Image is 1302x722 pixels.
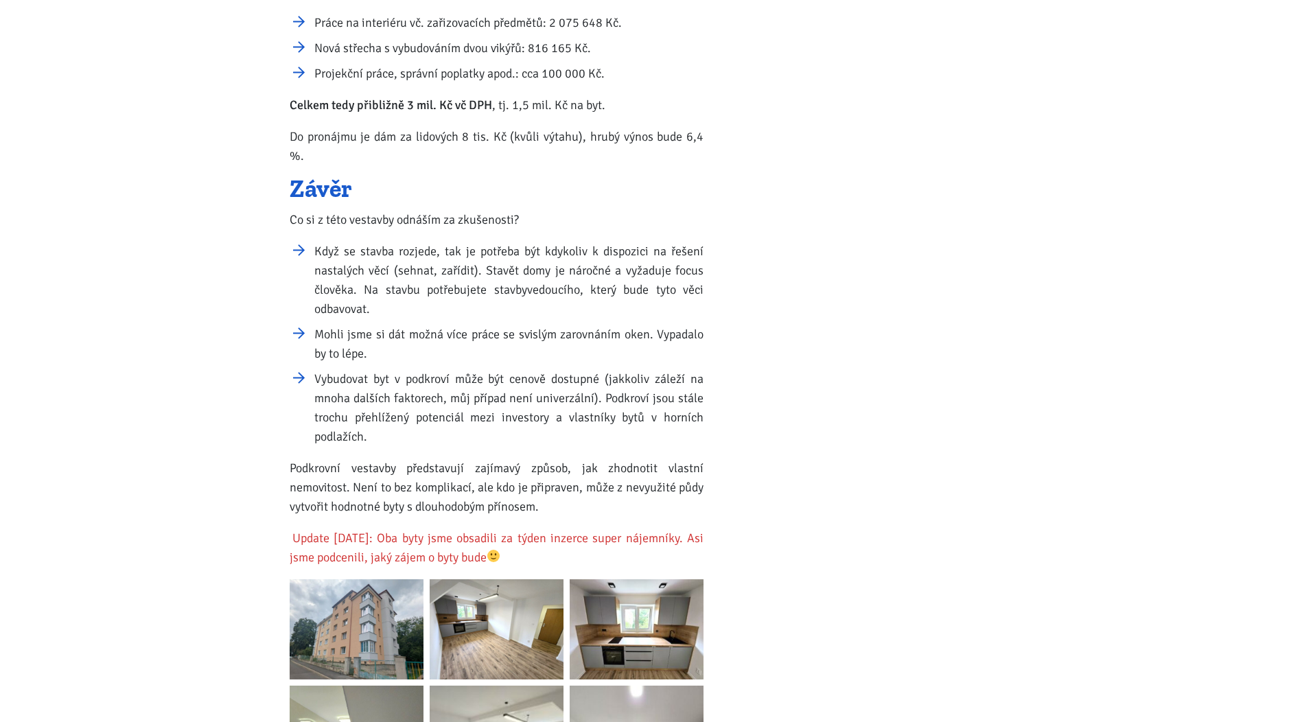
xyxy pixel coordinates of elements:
li: Když se stavba rozjede, tak je potřeba být kdykoliv k dispozici na řešení nastalých věcí (sehnat,... [314,242,704,318]
li: Práce na interiéru vč. zařizovacích předmětů: 2 075 648 Kč. [314,13,704,32]
mark: Update [DATE]: Oba byty jsme obsadili za týden inzerce super nájemníky. Asi jsme podcenili, jaký ... [290,528,704,567]
strong: Celkem tedy přibližně 3 mil. Kč vč DPH [290,97,492,113]
p: Co si z této vestavby odnáším za zkušenosti? [290,210,704,229]
p: , tj. 1,5 mil. Kč na byt. [290,95,704,115]
p: Do pronájmu je dám za lidových 8 tis. Kč (kvůli výtahu), hrubý výnos bude 6,4 %. [290,127,704,165]
p: Podkrovní vestavby představují zajímavý způsob, jak zhodnotit vlastní nemovitost. Není to bez kom... [290,458,704,516]
img: 🙂 [487,550,500,562]
h2: Závěr [290,178,704,200]
li: Mohli jsme si dát možná více práce se svislým zarovnáním oken. Vypadalo by to lépe. [314,325,704,363]
li: Vybudovat byt v podkroví může být cenově dostupné (jakkoliv záleží na mnoha dalších faktorech, mů... [314,369,704,446]
li: Nová střecha s vybudováním dvou vikýřů: 816 165 Kč. [314,38,704,58]
li: Projekční práce, správní poplatky apod.: cca 100 000 Kč. [314,64,704,83]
